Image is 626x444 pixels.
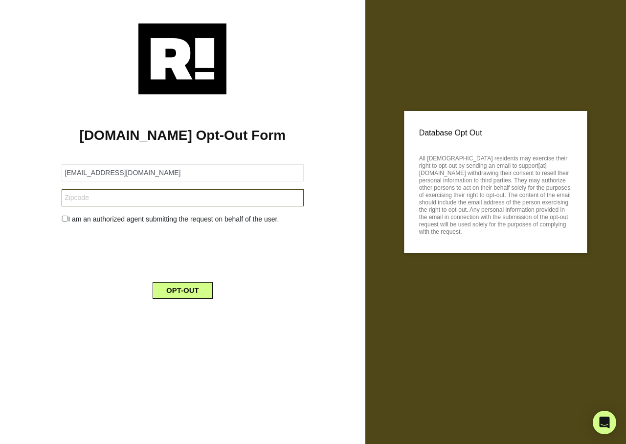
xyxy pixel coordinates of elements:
[593,411,616,434] div: Open Intercom Messenger
[15,127,351,144] h1: [DOMAIN_NAME] Opt-Out Form
[62,164,303,181] input: Email Address
[153,282,213,299] button: OPT-OUT
[54,214,311,224] div: I am an authorized agent submitting the request on behalf of the user.
[419,126,572,140] p: Database Opt Out
[138,23,226,94] img: Retention.com
[62,189,303,206] input: Zipcode
[108,232,257,270] iframe: reCAPTCHA
[419,152,572,236] p: All [DEMOGRAPHIC_DATA] residents may exercise their right to opt-out by sending an email to suppo...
